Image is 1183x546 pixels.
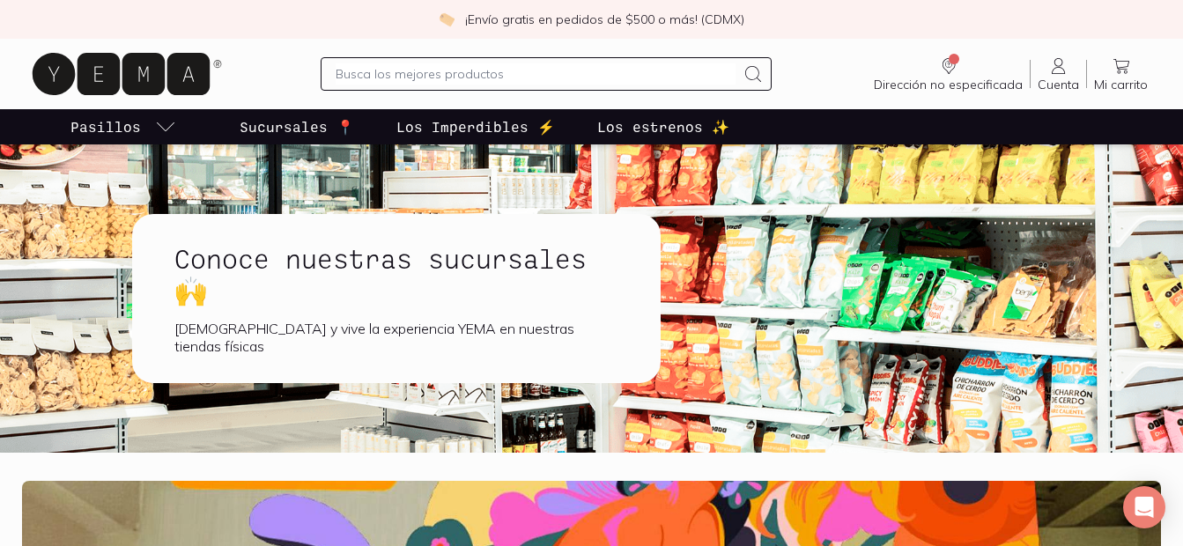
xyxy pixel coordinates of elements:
[336,63,736,85] input: Busca los mejores productos
[597,116,729,137] p: Los estrenos ✨
[1087,55,1155,92] a: Mi carrito
[67,109,180,144] a: pasillo-todos-link
[874,77,1023,92] span: Dirección no especificada
[439,11,455,27] img: check
[465,11,744,28] p: ¡Envío gratis en pedidos de $500 o más! (CDMX)
[132,214,717,383] a: Conoce nuestras sucursales 🙌[DEMOGRAPHIC_DATA] y vive la experiencia YEMA en nuestras tiendas fís...
[1123,486,1165,528] div: Open Intercom Messenger
[1031,55,1086,92] a: Cuenta
[174,320,618,355] div: [DEMOGRAPHIC_DATA] y vive la experiencia YEMA en nuestras tiendas físicas
[393,109,558,144] a: Los Imperdibles ⚡️
[867,55,1030,92] a: Dirección no especificada
[594,109,733,144] a: Los estrenos ✨
[174,242,618,306] h1: Conoce nuestras sucursales 🙌
[240,116,354,137] p: Sucursales 📍
[236,109,358,144] a: Sucursales 📍
[70,116,141,137] p: Pasillos
[1094,77,1148,92] span: Mi carrito
[1038,77,1079,92] span: Cuenta
[396,116,555,137] p: Los Imperdibles ⚡️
